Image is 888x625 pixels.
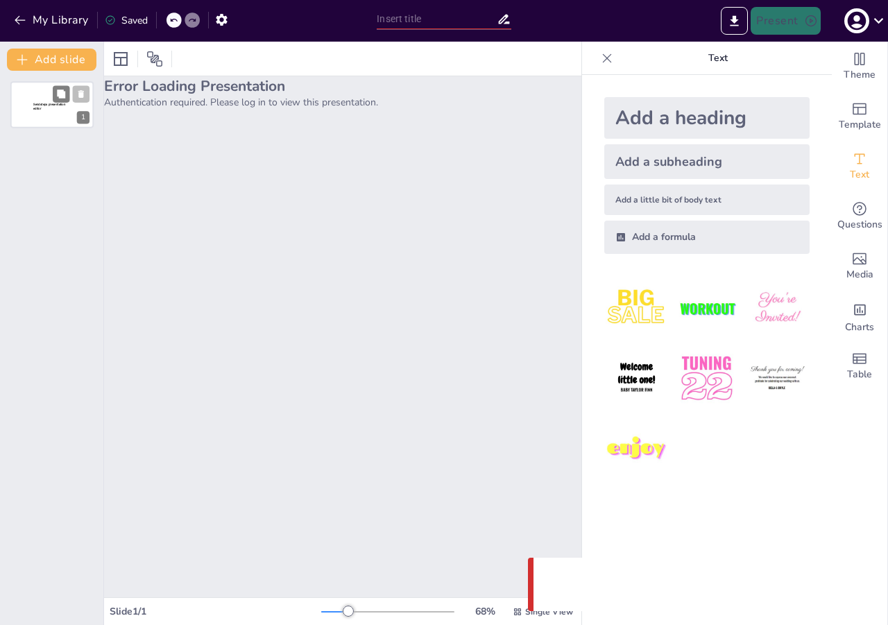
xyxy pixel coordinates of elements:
div: Slide 1 / 1 [110,605,321,618]
p: Your request was made with invalid credentials. [572,576,832,593]
button: Add slide [7,49,96,71]
button: My Library [10,9,94,31]
div: 1 [77,112,89,124]
button: Duplicate Slide [53,85,69,102]
div: Change the overall theme [832,42,887,92]
div: Add a heading [604,97,810,139]
div: Get real-time input from your audience [832,191,887,241]
img: 3.jpeg [745,276,810,341]
span: Single View [525,606,573,617]
span: Theme [844,67,876,83]
p: Authentication required. Please log in to view this presentation. [104,96,581,109]
img: 1.jpeg [604,276,669,341]
div: 68 % [468,605,502,618]
button: Cannot delete last slide [73,85,89,102]
span: Questions [837,217,882,232]
p: Text [618,42,818,75]
button: Present [751,7,820,35]
div: Add text boxes [832,142,887,191]
div: Layout [110,48,132,70]
span: Charts [845,320,874,335]
span: Table [847,367,872,382]
button: Export to PowerPoint [721,7,748,35]
div: Add charts and graphs [832,291,887,341]
div: Add a formula [604,221,810,254]
img: 7.jpeg [604,417,669,481]
span: Template [839,117,881,132]
div: Add a table [832,341,887,391]
img: 6.jpeg [745,346,810,411]
h2: Error Loading Presentation [104,76,581,96]
div: Add ready made slides [832,92,887,142]
div: 1 [10,81,94,128]
input: Insert title [377,9,496,29]
span: Text [850,167,869,182]
div: Add images, graphics, shapes or video [832,241,887,291]
img: 5.jpeg [674,346,739,411]
span: Media [846,267,873,282]
div: Add a little bit of body text [604,185,810,215]
img: 4.jpeg [604,346,669,411]
div: Saved [105,14,148,27]
span: Position [146,51,163,67]
span: Sendsteps presentation editor [33,103,65,110]
img: 2.jpeg [674,276,739,341]
div: Add a subheading [604,144,810,179]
